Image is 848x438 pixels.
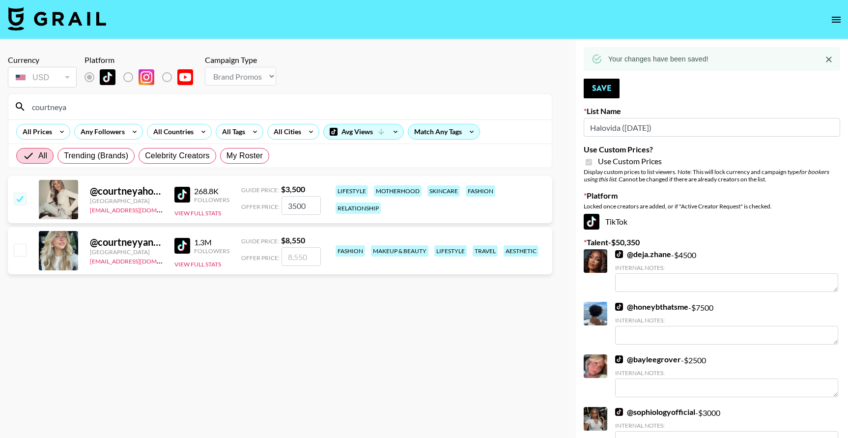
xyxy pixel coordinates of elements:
[598,156,662,166] span: Use Custom Prices
[615,407,695,417] a: @sophiologyofficial
[90,204,189,214] a: [EMAIL_ADDRESS][DOMAIN_NAME]
[145,150,210,162] span: Celebrity Creators
[194,237,229,247] div: 1.3M
[17,124,54,139] div: All Prices
[336,203,381,214] div: relationship
[8,7,106,30] img: Grail Talent
[615,264,838,271] div: Internal Notes:
[615,302,688,312] a: @honeybthatsme
[8,65,77,89] div: Currency is locked to USD
[615,355,623,363] img: TikTok
[282,196,321,215] input: 3,500
[90,256,189,265] a: [EMAIL_ADDRESS][DOMAIN_NAME]
[584,168,840,183] div: Display custom prices to list viewers. Note: This will lock currency and campaign type . Cannot b...
[139,69,154,85] img: Instagram
[90,197,163,204] div: [GEOGRAPHIC_DATA]
[194,196,229,204] div: Followers
[282,247,321,266] input: 8,550
[281,184,305,194] strong: $ 3,500
[268,124,303,139] div: All Cities
[374,185,422,197] div: motherhood
[821,52,836,67] button: Close
[90,236,163,248] div: @ courtneyyantalek
[241,254,280,262] span: Offer Price:
[615,250,623,258] img: TikTok
[75,124,127,139] div: Any Followers
[64,150,128,162] span: Trending (Brands)
[8,55,77,65] div: Currency
[90,185,163,197] div: @ courtneyahoward
[100,69,115,85] img: TikTok
[38,150,47,162] span: All
[336,185,368,197] div: lifestyle
[615,354,681,364] a: @bayleegrover
[174,238,190,254] img: TikTok
[615,249,838,292] div: - $ 4500
[615,249,671,259] a: @deja.zhane
[241,237,279,245] span: Guide Price:
[205,55,276,65] div: Campaign Type
[194,186,229,196] div: 268.8K
[504,245,538,257] div: aesthetic
[336,245,365,257] div: fashion
[473,245,498,257] div: travel
[584,191,840,201] label: Platform
[584,214,840,230] div: TikTok
[615,354,838,397] div: - $ 2500
[147,124,196,139] div: All Countries
[281,235,305,245] strong: $ 8,550
[615,302,838,345] div: - $ 7500
[10,69,75,86] div: USD
[324,124,403,139] div: Avg Views
[434,245,467,257] div: lifestyle
[615,369,838,377] div: Internal Notes:
[584,168,829,183] em: for bookers using this list
[608,50,708,68] div: Your changes have been saved!
[241,186,279,194] span: Guide Price:
[85,67,201,88] div: List locked to TikTok.
[408,124,480,139] div: Match Any Tags
[216,124,247,139] div: All Tags
[615,303,623,311] img: TikTok
[584,214,599,230] img: TikTok
[584,79,620,98] button: Save
[615,422,838,429] div: Internal Notes:
[826,10,846,29] button: open drawer
[241,203,280,210] span: Offer Price:
[466,185,495,197] div: fashion
[371,245,428,257] div: makeup & beauty
[26,99,546,115] input: Search by User Name
[584,237,840,247] label: Talent - $ 50,350
[194,247,229,255] div: Followers
[85,55,201,65] div: Platform
[584,145,840,154] label: Use Custom Prices?
[90,248,163,256] div: [GEOGRAPHIC_DATA]
[174,261,221,268] button: View Full Stats
[177,69,193,85] img: YouTube
[174,187,190,203] img: TikTok
[615,317,838,324] div: Internal Notes:
[226,150,263,162] span: My Roster
[615,408,623,416] img: TikTok
[174,209,221,217] button: View Full Stats
[584,203,840,210] div: Locked once creators are added, or if "Active Creator Request" is checked.
[584,106,840,116] label: List Name
[427,185,460,197] div: skincare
